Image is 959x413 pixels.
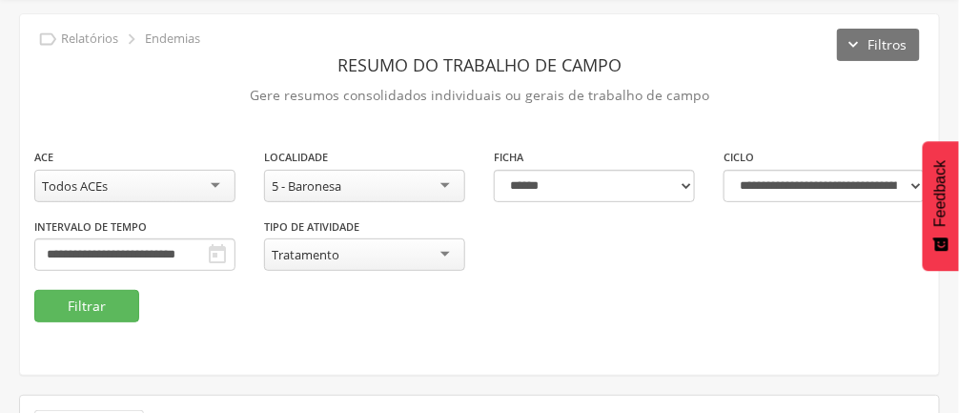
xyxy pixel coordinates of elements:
[272,246,339,263] div: Tratamento
[264,219,359,235] label: Tipo de Atividade
[923,141,959,271] button: Feedback - Mostrar pesquisa
[34,82,925,109] p: Gere resumos consolidados individuais ou gerais de trabalho de campo
[34,290,139,322] button: Filtrar
[932,160,949,227] span: Feedback
[264,150,328,165] label: Localidade
[121,29,142,50] i: 
[837,29,920,61] button: Filtros
[61,31,118,47] p: Relatórios
[206,243,229,266] i: 
[724,150,754,165] label: Ciclo
[42,177,108,195] div: Todos ACEs
[37,29,58,50] i: 
[34,48,925,82] header: Resumo do Trabalho de Campo
[34,219,147,235] label: Intervalo de Tempo
[34,150,53,165] label: ACE
[494,150,523,165] label: Ficha
[272,177,341,195] div: 5 - Baronesa
[145,31,200,47] p: Endemias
